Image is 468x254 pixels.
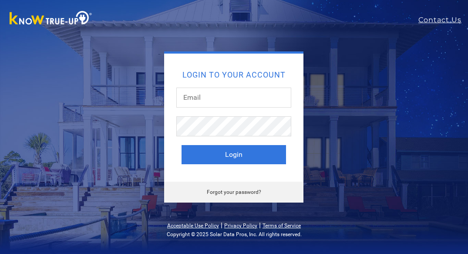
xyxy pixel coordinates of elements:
a: Forgot your password? [207,189,261,195]
span: | [259,221,261,229]
a: Privacy Policy [224,223,257,229]
h2: Login to your account [182,71,286,79]
a: Contact Us [418,15,468,25]
span: | [221,221,222,229]
a: Terms of Service [263,223,301,229]
button: Login [182,145,286,164]
a: Acceptable Use Policy [167,223,219,229]
img: Know True-Up [5,9,97,29]
input: Email [176,88,291,108]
